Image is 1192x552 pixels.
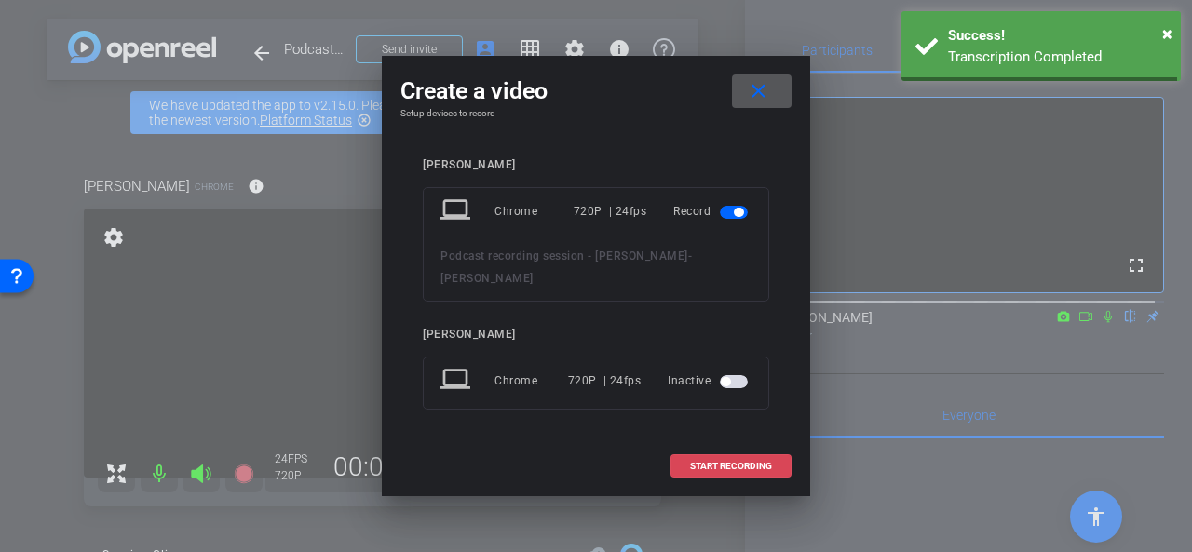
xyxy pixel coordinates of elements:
button: Close [1162,20,1172,47]
mat-icon: laptop [440,195,474,228]
div: Chrome [494,364,568,397]
h4: Setup devices to record [400,108,792,119]
mat-icon: laptop [440,364,474,397]
div: Inactive [668,364,752,397]
div: Transcription Completed [948,47,1167,68]
button: START RECORDING [670,454,792,478]
div: Success! [948,25,1167,47]
div: Chrome [494,195,574,228]
span: Podcast recording session - [PERSON_NAME] [440,249,688,263]
span: [PERSON_NAME] [440,272,534,285]
div: 720P | 24fps [568,364,642,397]
div: [PERSON_NAME] [423,328,769,342]
div: Record [673,195,752,228]
span: × [1162,22,1172,45]
div: 720P | 24fps [574,195,647,228]
div: [PERSON_NAME] [423,158,769,172]
div: Create a video [400,74,792,108]
span: - [688,249,693,263]
mat-icon: close [747,80,770,103]
span: START RECORDING [690,462,772,471]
